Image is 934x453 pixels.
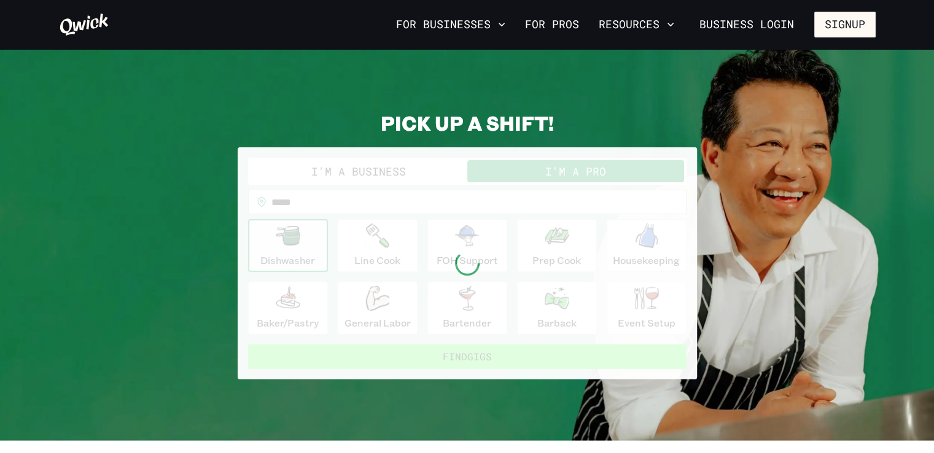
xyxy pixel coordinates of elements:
button: For Businesses [391,14,510,35]
button: Signup [814,12,876,37]
button: Resources [594,14,679,35]
a: For Pros [520,14,584,35]
h2: PICK UP A SHIFT! [238,110,697,135]
a: Business Login [689,12,804,37]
